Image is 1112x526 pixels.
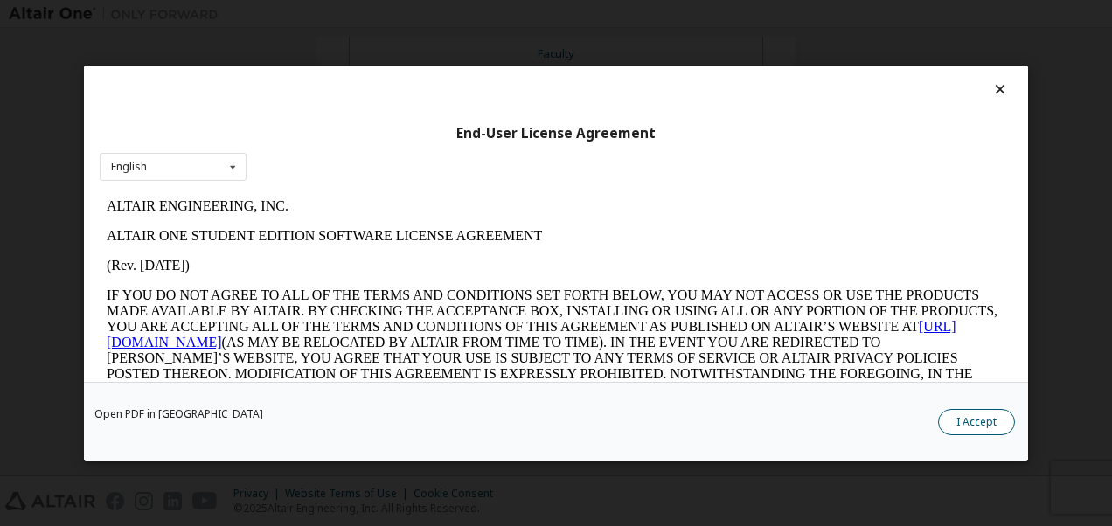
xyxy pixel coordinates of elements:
[100,124,1012,142] div: End-User License Agreement
[94,408,263,419] a: Open PDF in [GEOGRAPHIC_DATA]
[7,7,906,23] p: ALTAIR ENGINEERING, INC.
[7,96,906,238] p: IF YOU DO NOT AGREE TO ALL OF THE TERMS AND CONDITIONS SET FORTH BELOW, YOU MAY NOT ACCESS OR USE...
[938,408,1015,434] button: I Accept
[7,128,857,158] a: [URL][DOMAIN_NAME]
[7,66,906,82] p: (Rev. [DATE])
[7,37,906,52] p: ALTAIR ONE STUDENT EDITION SOFTWARE LICENSE AGREEMENT
[111,162,147,172] div: English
